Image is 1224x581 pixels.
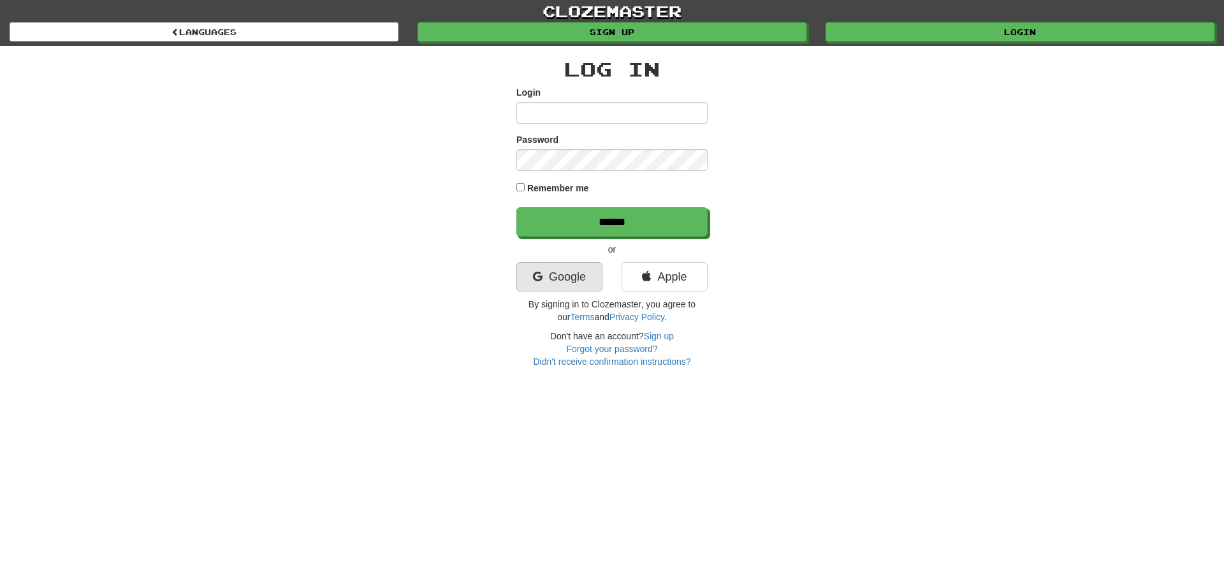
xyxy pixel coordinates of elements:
[622,262,708,291] a: Apple
[516,59,708,80] h2: Log In
[570,312,594,322] a: Terms
[527,182,589,195] label: Remember me
[566,344,657,354] a: Forgot your password?
[418,22,806,41] a: Sign up
[10,22,398,41] a: Languages
[609,312,664,322] a: Privacy Policy
[826,22,1214,41] a: Login
[533,357,690,367] a: Didn't receive confirmation instructions?
[516,133,558,146] label: Password
[516,262,602,291] a: Google
[516,86,541,99] label: Login
[516,243,708,256] p: or
[644,331,674,341] a: Sign up
[516,330,708,368] div: Don't have an account?
[516,298,708,323] p: By signing in to Clozemaster, you agree to our and .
